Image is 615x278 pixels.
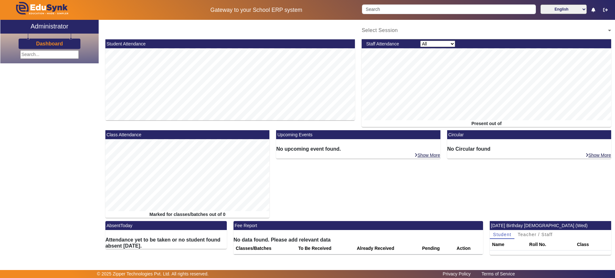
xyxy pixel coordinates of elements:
th: Roll No. [527,239,575,250]
mat-card-header: [DATE] Birthday [DEMOGRAPHIC_DATA] (Wed) [490,221,611,230]
a: Show More [414,152,440,158]
h3: Dashboard [36,41,63,47]
p: © 2025 Zipper Technologies Pvt. Ltd. All rights reserved. [97,271,209,277]
a: Privacy Policy [439,270,474,278]
input: Search [362,4,536,14]
h6: No data found. Please add relevant data [234,237,483,243]
th: Name [490,239,527,250]
span: Select Session [362,28,398,33]
h6: Attendance yet to be taken or no student found absent [DATE]. [105,237,227,249]
div: Present out of [362,120,611,127]
th: To Be Received [296,243,355,254]
span: Student [493,232,511,237]
h5: Gateway to your School ERP system [157,7,355,13]
a: Terms of Service [478,270,518,278]
mat-card-header: Class Attendance [105,130,270,139]
th: Action [455,243,483,254]
h6: No upcoming event found. [276,146,440,152]
th: Pending [420,243,455,254]
mat-card-header: Upcoming Events [276,130,440,139]
th: Already Received [355,243,420,254]
a: Dashboard [36,40,63,47]
th: Class [575,239,611,250]
a: Show More [585,152,611,158]
mat-card-header: Student Attendance [105,39,355,48]
div: Marked for classes/batches out of 0 [105,211,270,218]
div: Staff Attendance [363,41,417,47]
mat-card-header: AbsentToday [105,221,227,230]
a: Administrator [0,20,99,34]
h2: Administrator [31,22,69,30]
mat-card-header: Fee Report [234,221,483,230]
h6: No Circular found [447,146,611,152]
input: Search... [20,50,79,59]
span: Teacher / Staff [518,232,553,237]
th: Classes/Batches [234,243,296,254]
mat-card-header: Circular [447,130,611,139]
